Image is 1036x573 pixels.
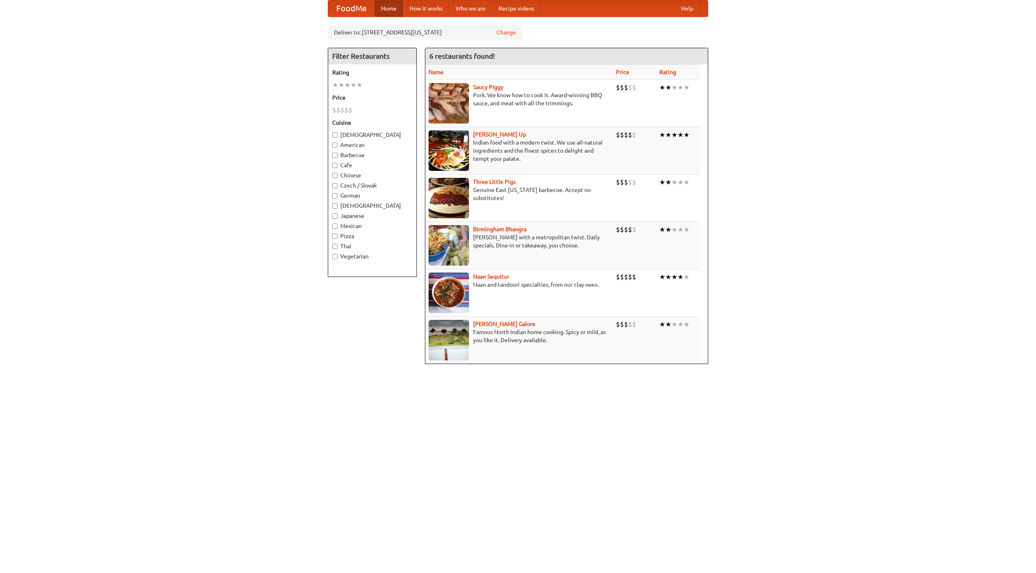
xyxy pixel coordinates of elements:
[332,163,338,168] input: Cafe
[429,281,609,289] p: Naan and tandoori specialties, from our clay oven.
[677,178,684,187] li: ★
[332,183,338,188] input: Czech / Slovak
[429,328,609,344] p: Famous North Indian home cooking. Spicy or mild, as you like it. Delivery available.
[684,130,690,139] li: ★
[616,83,620,92] li: $
[429,138,609,163] p: Indian food with a modern twist. We use all-natural ingredients and the finest spices to delight ...
[332,181,412,190] label: Czech / Slovak
[632,225,636,234] li: $
[332,153,338,158] input: Barbecue
[332,244,338,249] input: Thai
[624,225,628,234] li: $
[665,83,671,92] li: ★
[632,130,636,139] li: $
[332,192,412,200] label: German
[429,91,609,107] p: Pork. We know how to cook it. Award-winning BBQ sauce, and meat with all the trimmings.
[684,178,690,187] li: ★
[332,68,412,77] h5: Rating
[684,273,690,281] li: ★
[328,25,522,40] div: Deliver to: [STREET_ADDRESS][US_STATE]
[473,131,526,138] a: [PERSON_NAME] Up
[332,141,412,149] label: American
[332,81,338,89] li: ★
[659,225,665,234] li: ★
[348,106,352,115] li: $
[429,178,469,218] img: littlepigs.jpg
[340,106,344,115] li: $
[332,224,338,229] input: Mexican
[632,83,636,92] li: $
[624,130,628,139] li: $
[628,225,632,234] li: $
[332,252,412,260] label: Vegetarian
[659,83,665,92] li: ★
[332,131,412,139] label: [DEMOGRAPHIC_DATA]
[332,132,338,138] input: [DEMOGRAPHIC_DATA]
[344,106,348,115] li: $
[332,213,338,219] input: Japanese
[671,83,677,92] li: ★
[624,178,628,187] li: $
[429,186,609,202] p: Genuine East [US_STATE] barbecue. Accept no substitutes!
[473,226,526,232] a: Birmingham Bhangra
[332,193,338,198] input: German
[497,28,516,36] a: Change
[616,273,620,281] li: $
[659,320,665,329] li: ★
[328,0,375,17] a: FoodMe
[616,320,620,329] li: $
[332,212,412,220] label: Japanese
[473,179,516,185] b: Three Little Pigs
[684,320,690,329] li: ★
[473,84,503,90] b: Saucy Piggy
[429,233,609,249] p: [PERSON_NAME] with a metropolitan twist. Daily specials. Dine-in or takeaway, you choose.
[332,171,412,179] label: Chinese
[332,234,338,239] input: Pizza
[671,225,677,234] li: ★
[677,83,684,92] li: ★
[449,0,492,17] a: Who we are
[332,151,412,159] label: Barbecue
[429,83,469,124] img: saucy.jpg
[665,320,671,329] li: ★
[492,0,541,17] a: Recipe videos
[675,0,700,17] a: Help
[659,130,665,139] li: ★
[332,202,412,210] label: [DEMOGRAPHIC_DATA]
[328,48,416,64] h4: Filter Restaurants
[632,273,636,281] li: $
[332,242,412,250] label: Thai
[659,273,665,281] li: ★
[620,83,624,92] li: $
[677,225,684,234] li: ★
[665,225,671,234] li: ★
[332,222,412,230] label: Mexican
[616,130,620,139] li: $
[332,254,338,259] input: Vegetarian
[332,94,412,102] h5: Price
[620,130,624,139] li: $
[624,83,628,92] li: $
[671,130,677,139] li: ★
[620,178,624,187] li: $
[665,273,671,281] li: ★
[403,0,449,17] a: How it works
[429,273,469,313] img: naansequitur.jpg
[632,320,636,329] li: $
[632,178,636,187] li: $
[616,225,620,234] li: $
[429,130,469,171] img: curryup.jpg
[677,273,684,281] li: ★
[357,81,363,89] li: ★
[671,320,677,329] li: ★
[473,321,535,327] a: [PERSON_NAME] Galore
[332,161,412,169] label: Cafe
[628,273,632,281] li: $
[628,320,632,329] li: $
[429,225,469,266] img: bhangra.jpg
[659,178,665,187] li: ★
[332,143,338,148] input: American
[628,83,632,92] li: $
